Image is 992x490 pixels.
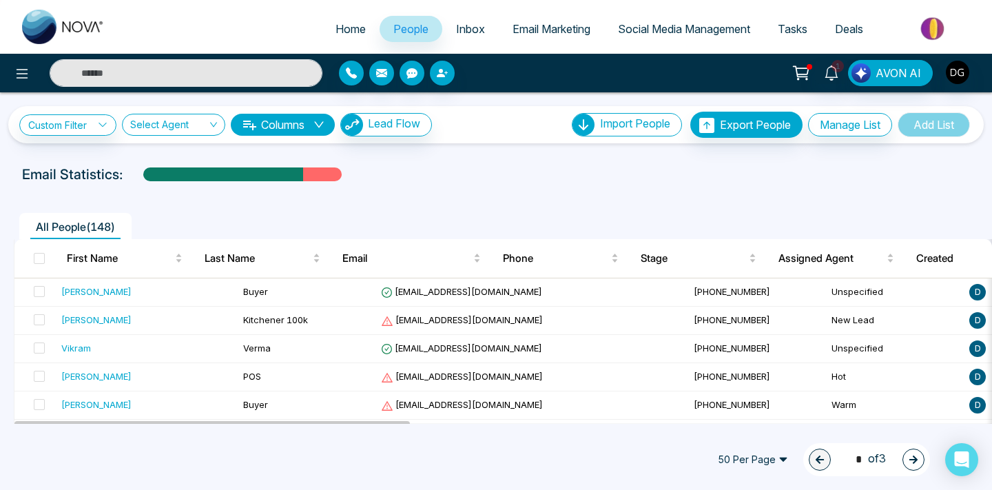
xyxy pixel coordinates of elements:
a: Custom Filter [19,114,116,136]
a: Inbox [442,16,499,42]
span: [PHONE_NUMBER] [694,343,770,354]
span: Phone [503,250,608,267]
button: Lead Flow [340,113,432,136]
div: [PERSON_NAME] [61,285,132,298]
img: Lead Flow [851,63,871,83]
th: Last Name [194,239,331,278]
span: Export People [720,118,791,132]
button: AVON AI [848,60,933,86]
img: Market-place.gif [884,13,984,44]
td: Unspecified [826,335,964,363]
a: Lead FlowLead Flow [335,113,432,136]
span: Home [335,22,366,36]
span: [EMAIL_ADDRESS][DOMAIN_NAME] [381,314,543,325]
div: Open Intercom Messenger [945,443,978,476]
button: Export People [690,112,803,138]
td: Hot [826,420,964,448]
span: [PHONE_NUMBER] [694,371,770,382]
span: First Name [67,250,172,267]
a: Deals [821,16,877,42]
span: Email Marketing [513,22,590,36]
span: Email [342,250,471,267]
span: [EMAIL_ADDRESS][DOMAIN_NAME] [381,286,542,297]
th: First Name [56,239,194,278]
span: [PHONE_NUMBER] [694,286,770,297]
td: New Lead [826,307,964,335]
div: Vikram [61,341,91,355]
span: Social Media Management [618,22,750,36]
span: Verma [243,343,271,354]
span: POS [243,371,261,382]
span: D [969,284,986,300]
span: Kitchener 100k [243,314,308,325]
a: Tasks [764,16,821,42]
th: Email [331,239,492,278]
span: D [969,312,986,329]
span: [EMAIL_ADDRESS][DOMAIN_NAME] [381,343,542,354]
div: [PERSON_NAME] [61,313,132,327]
span: AVON AI [876,65,921,81]
span: People [393,22,428,36]
th: Phone [492,239,630,278]
a: People [380,16,442,42]
img: Nova CRM Logo [22,10,105,44]
span: Assigned Agent [778,250,884,267]
button: Columnsdown [231,114,335,136]
span: Stage [641,250,746,267]
div: [PERSON_NAME] [61,398,132,411]
span: D [969,369,986,385]
span: [EMAIL_ADDRESS][DOMAIN_NAME] [381,371,543,382]
span: D [969,397,986,414]
span: Inbox [456,22,485,36]
span: [PHONE_NUMBER] [694,399,770,410]
td: Warm [826,391,964,420]
span: Deals [835,22,863,36]
span: Import People [600,116,670,130]
span: [PHONE_NUMBER] [694,314,770,325]
img: User Avatar [946,61,969,84]
span: [EMAIL_ADDRESS][DOMAIN_NAME] [381,399,543,410]
span: All People ( 148 ) [30,220,121,234]
td: Unspecified [826,278,964,307]
span: Last Name [205,250,310,267]
span: Tasks [778,22,807,36]
span: D [969,340,986,357]
span: Buyer [243,286,268,297]
td: Hot [826,363,964,391]
a: Social Media Management [604,16,764,42]
th: Stage [630,239,767,278]
button: Manage List [808,113,892,136]
span: Buyer [243,399,268,410]
span: Lead Flow [368,116,420,130]
span: 1 [831,60,844,72]
div: [PERSON_NAME] [61,369,132,383]
a: Email Marketing [499,16,604,42]
p: Email Statistics: [22,164,123,185]
img: Lead Flow [341,114,363,136]
span: down [313,119,324,130]
span: 50 Per Page [708,449,798,471]
th: Assigned Agent [767,239,905,278]
a: 1 [815,60,848,84]
a: Home [322,16,380,42]
span: of 3 [847,450,886,469]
